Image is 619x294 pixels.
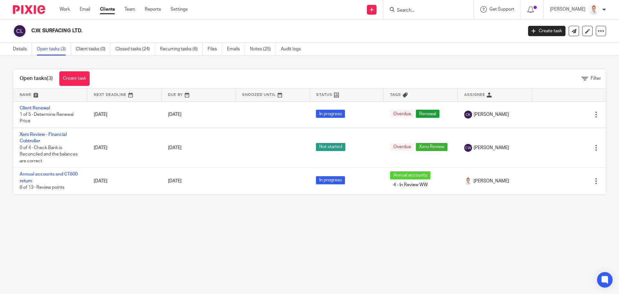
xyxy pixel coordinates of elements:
span: Get Support [489,7,514,12]
td: [DATE] [87,168,162,194]
h2: C.W. SURFACING LTD. [31,27,421,34]
span: [PERSON_NAME] [474,145,509,151]
a: Client Renewal [20,106,50,110]
span: 0 of 4 · Check Bank is Reconciled and the balances are correct [20,146,78,163]
span: [PERSON_NAME] [474,178,509,184]
span: Tags [390,93,401,96]
span: [DATE] [168,112,182,117]
span: Overdue [390,143,414,151]
span: Xero Review [416,143,447,151]
span: In progress [316,176,345,184]
img: svg%3E [464,111,472,118]
span: Filter [591,76,601,81]
input: Search [396,8,454,14]
span: Not started [316,143,345,151]
img: accounting-firm-kent-will-wood-e1602855177279.jpg [464,177,472,185]
img: svg%3E [13,24,26,38]
a: Xero Review - Financial Cobtroller [20,132,67,143]
a: Open tasks (3) [37,43,71,56]
span: 8 of 13 · Review points [20,185,64,190]
span: Status [316,93,332,96]
span: Overdue [390,110,414,118]
a: Settings [171,6,188,13]
a: Team [124,6,135,13]
span: In progress [316,110,345,118]
span: [DATE] [168,179,182,183]
a: Emails [227,43,245,56]
span: Annual accounts [390,171,430,179]
a: Work [60,6,70,13]
a: Details [13,43,32,56]
img: accounting-firm-kent-will-wood-e1602855177279.jpg [589,5,599,15]
span: Snoozed Until [242,93,276,96]
a: Audit logs [281,43,306,56]
a: Annual accounts and CT600 return [20,172,78,183]
a: Client tasks (0) [76,43,111,56]
span: [DATE] [168,146,182,150]
span: (3) [47,76,53,81]
img: svg%3E [464,144,472,152]
a: Recurring tasks (6) [160,43,203,56]
a: Files [208,43,222,56]
p: [PERSON_NAME] [550,6,585,13]
span: [PERSON_NAME] [474,111,509,118]
span: Renewal [416,110,439,118]
td: [DATE] [87,101,162,128]
a: Notes (25) [250,43,276,56]
a: Reports [145,6,161,13]
a: Email [80,6,90,13]
a: Clients [100,6,115,13]
a: Closed tasks (24) [115,43,155,56]
h1: Open tasks [20,75,53,82]
img: Pixie [13,5,45,14]
span: 1 of 5 · Determine Renewal Price [20,112,74,124]
a: Create task [528,26,565,36]
td: [DATE] [87,128,162,167]
a: Create task [59,71,90,86]
span: 4 - In Review WW [390,181,431,189]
